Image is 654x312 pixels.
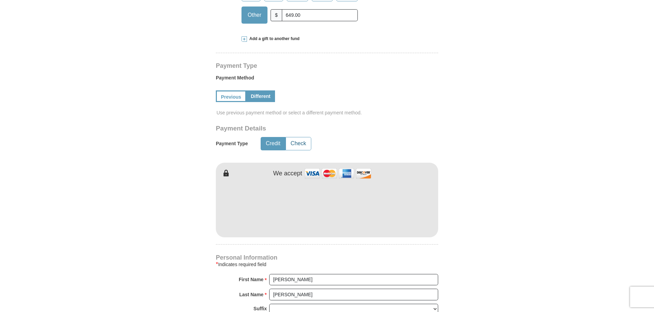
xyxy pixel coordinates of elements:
h3: Payment Details [216,125,390,133]
h4: Payment Type [216,63,438,68]
strong: Last Name [239,290,264,299]
span: Other [244,10,265,20]
span: Use previous payment method or select a different payment method. [217,109,439,116]
strong: First Name [239,275,263,284]
span: Add a gift to another fund [247,36,300,42]
span: $ [271,9,282,21]
button: Check [286,137,311,150]
label: Payment Method [216,74,438,85]
h5: Payment Type [216,141,248,147]
img: credit cards accepted [304,166,372,181]
h4: We accept [273,170,302,177]
a: Previous [216,90,246,102]
button: Credit [261,137,285,150]
div: Indicates required field [216,260,438,269]
input: Other Amount [282,9,358,21]
a: Different [246,90,275,102]
h4: Personal Information [216,255,438,260]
